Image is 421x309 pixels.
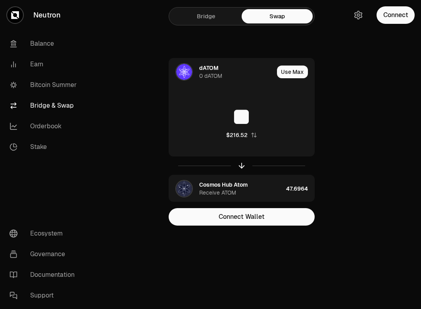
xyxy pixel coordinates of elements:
[3,285,86,306] a: Support
[3,223,86,244] a: Ecosystem
[176,64,192,80] img: dATOM Logo
[226,131,248,139] div: $216.52
[3,54,86,75] a: Earn
[176,181,192,197] img: ATOM Logo
[3,116,86,137] a: Orderbook
[242,9,313,23] a: Swap
[199,189,236,197] div: Receive ATOM
[3,265,86,285] a: Documentation
[3,244,86,265] a: Governance
[169,175,283,202] div: ATOM LogoCosmos Hub AtomReceive ATOM
[3,95,86,116] a: Bridge & Swap
[277,66,308,78] button: Use Max
[286,175,314,202] div: 47.6964
[3,75,86,95] a: Bitcoin Summer
[199,72,222,80] div: 0 dATOM
[226,131,257,139] button: $216.52
[169,58,274,85] div: dATOM LogodATOM0 dATOM
[3,137,86,157] a: Stake
[199,181,248,189] div: Cosmos Hub Atom
[171,9,242,23] a: Bridge
[169,208,315,226] button: Connect Wallet
[199,64,219,72] div: dATOM
[169,175,314,202] button: ATOM LogoCosmos Hub AtomReceive ATOM47.6964
[377,6,415,24] button: Connect
[3,33,86,54] a: Balance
